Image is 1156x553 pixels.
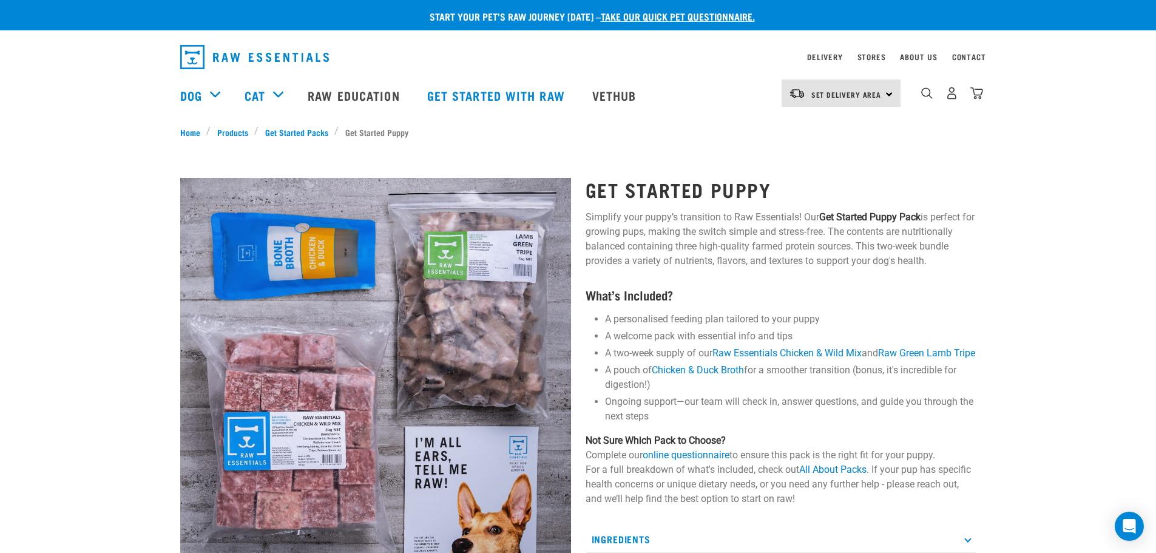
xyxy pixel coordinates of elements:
img: user.png [945,87,958,100]
a: online questionnaire [643,449,729,461]
a: Cat [245,86,265,104]
a: Get started with Raw [415,71,580,120]
a: Vethub [580,71,652,120]
a: Home [180,126,207,138]
a: Raw Green Lamb Tripe [878,347,975,359]
strong: Not Sure Which Pack to Choose? [586,435,726,446]
a: Delivery [807,55,842,59]
a: Raw Essentials Chicken & Wild Mix [712,347,862,359]
span: Set Delivery Area [811,92,882,97]
p: Simplify your puppy’s transition to Raw Essentials! Our is perfect for growing pups, making the s... [586,210,976,268]
a: Dog [180,86,202,104]
p: Complete our to ensure this pack is the right fit for your puppy. For a full breakdown of what's ... [586,433,976,506]
a: Products [211,126,254,138]
a: Chicken & Duck Broth [652,364,744,376]
li: Ongoing support—our team will check in, answer questions, and guide you through the next steps [605,395,976,424]
p: Ingredients [586,526,976,553]
a: Raw Education [296,71,414,120]
a: About Us [900,55,937,59]
a: Contact [952,55,986,59]
nav: dropdown navigation [171,40,986,74]
a: Stores [857,55,886,59]
li: A personalised feeding plan tailored to your puppy [605,312,976,327]
a: All About Packs [799,464,867,475]
img: home-icon@2x.png [970,87,983,100]
div: Open Intercom Messenger [1115,512,1144,541]
img: van-moving.png [789,88,805,99]
h1: Get Started Puppy [586,178,976,200]
strong: Get Started Puppy Pack [819,211,921,223]
li: A pouch of for a smoother transition (bonus, it's incredible for digestion!) [605,363,976,392]
a: take our quick pet questionnaire. [601,13,755,19]
img: Raw Essentials Logo [180,45,329,69]
strong: What’s Included? [586,291,673,298]
a: Get Started Packs [259,126,334,138]
img: home-icon-1@2x.png [921,87,933,99]
li: A two-week supply of our and [605,346,976,361]
li: A welcome pack with essential info and tips [605,329,976,344]
nav: breadcrumbs [180,126,976,138]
